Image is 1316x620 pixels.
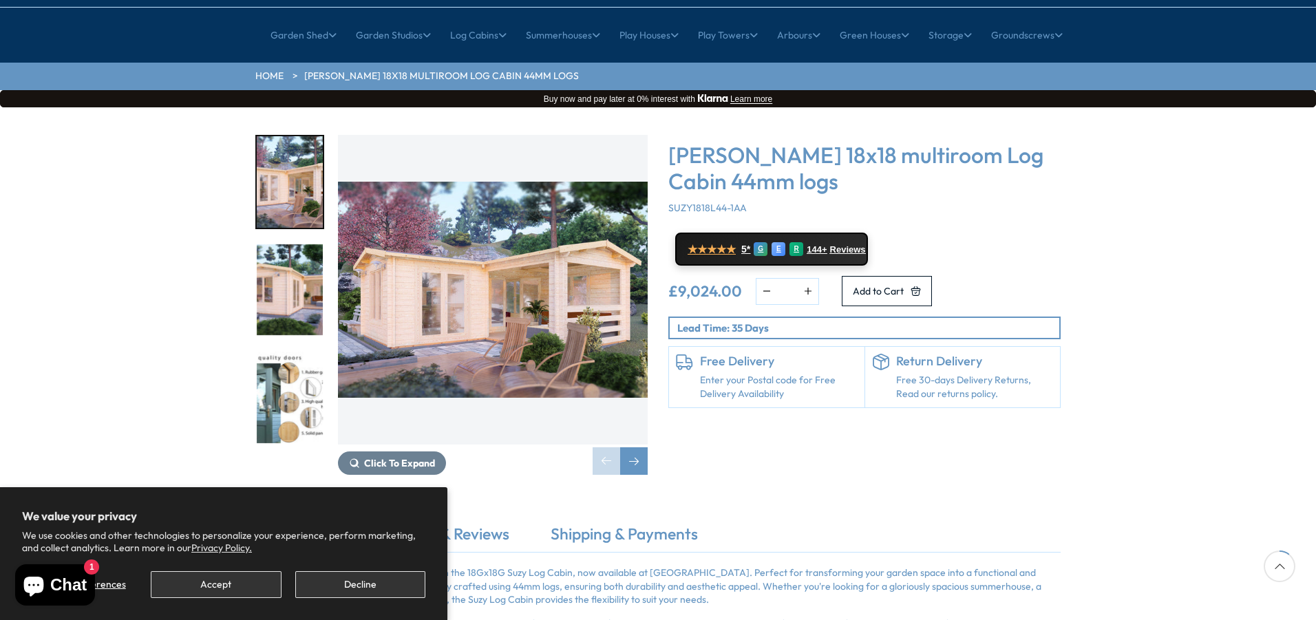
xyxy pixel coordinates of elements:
inbox-online-store-chat: Shopify online store chat [11,564,99,609]
span: Click To Expand [364,457,435,469]
a: Storage [928,18,972,52]
a: Play Houses [619,18,679,52]
a: Garden Studios [356,18,431,52]
a: Green Houses [840,18,909,52]
p: Free 30-days Delivery Returns, Read our returns policy. [896,374,1054,400]
h6: Return Delivery [896,354,1054,369]
img: Suzy3_2x6-2_5S31896-1_f0f3b787-e36b-4efa-959a-148785adcb0b_200x200.jpg [257,136,323,228]
a: HOME [255,70,284,83]
h6: Free Delivery [700,354,858,369]
a: Play Towers [698,18,758,52]
img: Shire Suzy 18x18 multiroom Log Cabin 44mm logs - Best Shed [338,135,648,445]
a: Summerhouses [526,18,600,52]
a: Groundscrews [991,18,1063,52]
a: Log Cabins [450,18,507,52]
span: 144+ [807,244,827,255]
a: [PERSON_NAME] 18x18 multiroom Log Cabin 44mm logs [304,70,579,83]
span: Reviews [830,244,866,255]
div: 1 / 7 [255,135,324,229]
a: Shipping & Payments [537,523,712,552]
div: 1 / 7 [338,135,648,475]
div: 3 / 7 [255,350,324,445]
button: Decline [295,571,425,598]
div: R [789,242,803,256]
button: Accept [151,571,281,598]
div: 2 / 7 [255,243,324,337]
img: Premiumqualitydoors_3_f0c32a75-f7e9-4cfe-976d-db3d5c21df21_200x200.jpg [257,352,323,443]
div: E [772,242,785,256]
a: Privacy Policy. [191,542,252,554]
div: G [754,242,767,256]
div: Next slide [620,447,648,475]
a: Rating & Reviews [378,523,523,552]
p: We use cookies and other technologies to personalize your experience, perform marketing, and coll... [22,529,425,554]
span: Add to Cart [853,286,904,296]
p: Experience the ultimate outdoor retreat with the 18Gx18G Suzy Log Cabin, now available at [GEOGRA... [255,566,1061,607]
ins: £9,024.00 [668,284,742,299]
button: Add to Cart [842,276,932,306]
a: Arbours [777,18,820,52]
a: ★★★★★ 5* G E R 144+ Reviews [675,233,868,266]
a: Garden Shed [270,18,337,52]
span: ★★★★★ [688,243,736,256]
span: SUZY1818L44-1AA [668,202,747,214]
h3: [PERSON_NAME] 18x18 multiroom Log Cabin 44mm logs [668,142,1061,195]
button: Click To Expand [338,451,446,475]
p: Lead Time: 35 Days [677,321,1059,335]
a: Enter your Postal code for Free Delivery Availability [700,374,858,400]
h2: We value your privacy [22,509,425,523]
div: Previous slide [593,447,620,475]
img: Suzy3_2x6-2_5S31896-2_64732b6d-1a30-4d9b-a8b3-4f3a95d206a5_200x200.jpg [257,244,323,336]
